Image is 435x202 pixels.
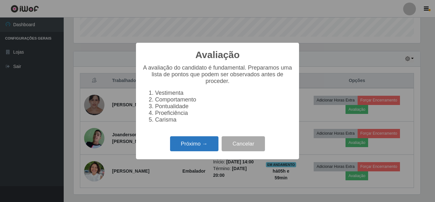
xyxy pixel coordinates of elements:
[155,96,293,103] li: Comportamento
[155,103,293,110] li: Pontualidade
[170,136,218,151] button: Próximo →
[155,90,293,96] li: Vestimenta
[155,116,293,123] li: Carisma
[222,136,265,151] button: Cancelar
[196,49,240,61] h2: Avaliação
[142,64,293,85] p: A avaliação do candidato é fundamental. Preparamos uma lista de pontos que podem ser observados a...
[155,110,293,116] li: Proeficiência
